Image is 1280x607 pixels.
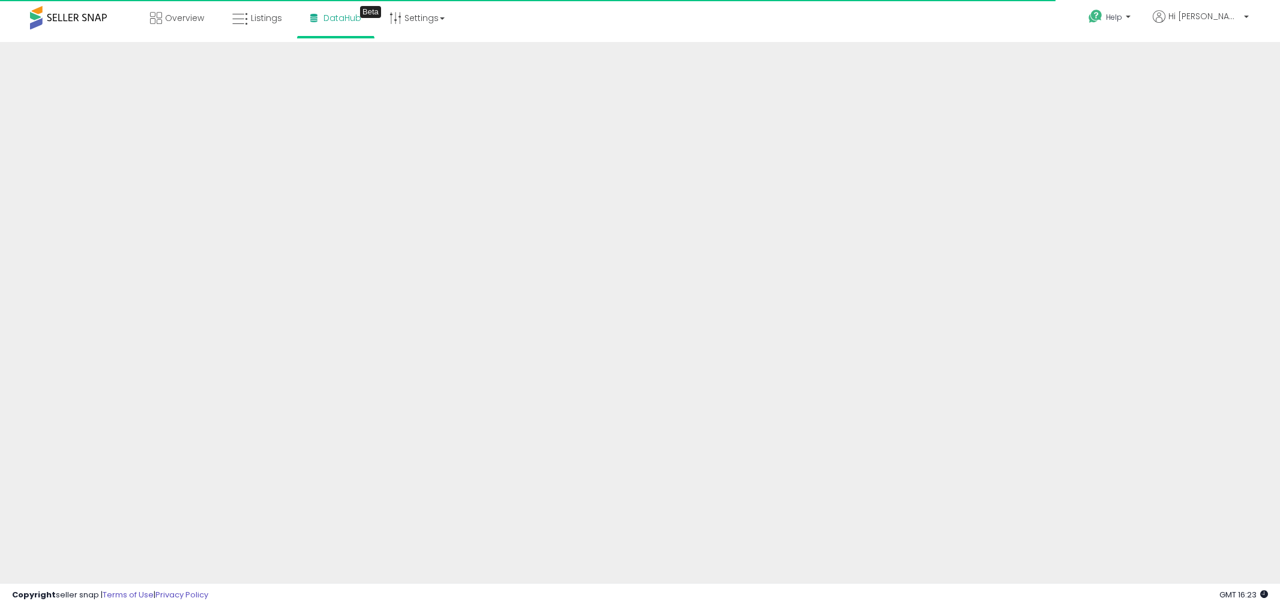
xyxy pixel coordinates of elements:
[1219,589,1268,600] span: 2025-09-12 16:23 GMT
[12,589,56,600] strong: Copyright
[155,589,208,600] a: Privacy Policy
[251,12,282,24] span: Listings
[1106,12,1122,22] span: Help
[103,589,154,600] a: Terms of Use
[12,590,208,601] div: seller snap | |
[360,6,381,18] div: Tooltip anchor
[1088,9,1103,24] i: Get Help
[1168,10,1240,22] span: Hi [PERSON_NAME]
[1153,10,1249,37] a: Hi [PERSON_NAME]
[165,12,204,24] span: Overview
[323,12,361,24] span: DataHub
